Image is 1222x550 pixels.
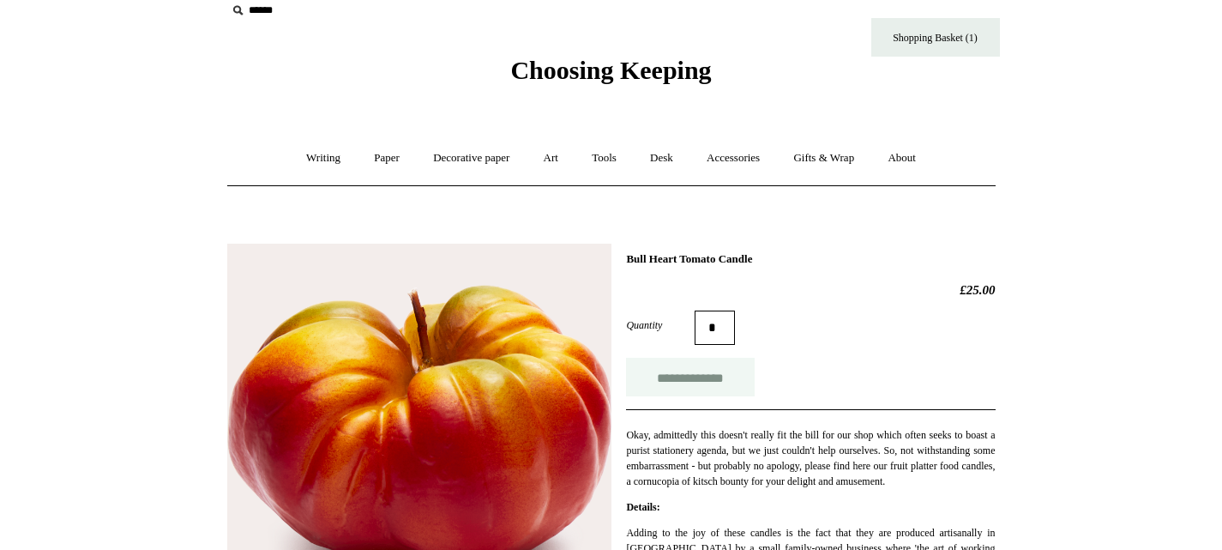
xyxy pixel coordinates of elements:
p: Okay, admittedly this doesn't really fit the bill for our shop which often seeks to boast a puris... [626,427,995,489]
a: Desk [635,136,689,181]
a: About [872,136,931,181]
a: Choosing Keeping [510,70,711,82]
a: Gifts & Wrap [778,136,870,181]
label: Quantity [626,317,695,333]
strong: Details: [626,501,659,513]
a: Decorative paper [418,136,525,181]
a: Tools [576,136,632,181]
h1: Bull Heart Tomato Candle [626,252,995,266]
a: Shopping Basket (1) [871,18,1000,57]
a: Art [528,136,574,181]
a: Accessories [691,136,775,181]
a: Paper [358,136,415,181]
a: Writing [291,136,356,181]
span: Choosing Keeping [510,56,711,84]
h2: £25.00 [626,282,995,298]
